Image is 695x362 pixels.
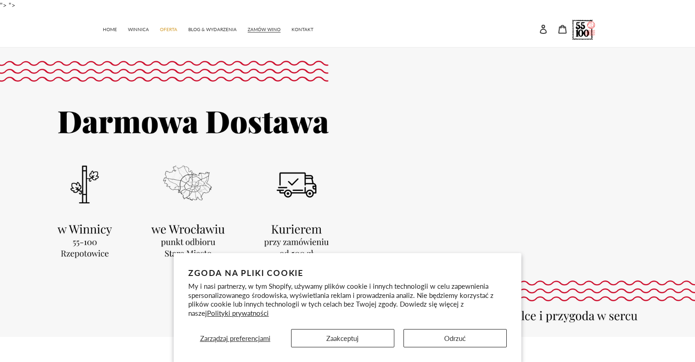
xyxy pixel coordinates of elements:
[248,27,281,32] span: ZAMÓW WINO
[188,268,507,278] h2: Zgoda na pliki cookie
[291,329,394,347] button: Zaakceptuj
[188,282,507,318] p: My i nasi partnerzy, w tym Shopify, używamy plików cookie i innych technologii w celu zapewnienia...
[184,22,241,35] a: BLOG & WYDARZENIA
[292,27,313,32] span: KONTAKT
[103,27,117,32] span: HOME
[403,329,507,347] button: Odrzuć
[287,22,318,35] a: KONTAKT
[207,309,269,317] a: Polityki prywatności
[200,334,271,342] span: Zarządzaj preferencjami
[98,22,122,35] a: HOME
[128,27,149,32] span: WINNICA
[188,329,282,347] button: Zarządzaj preferencjami
[243,22,285,35] a: ZAMÓW WINO
[155,22,182,35] a: OFERTA
[160,27,177,32] span: OFERTA
[123,22,154,35] a: WINNICA
[188,27,237,32] span: BLOG & WYDARZENIA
